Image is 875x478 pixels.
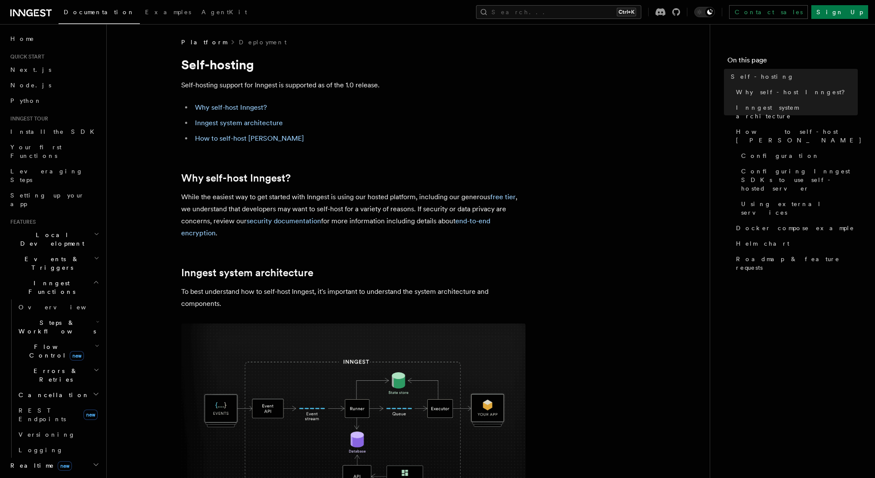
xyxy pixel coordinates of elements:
[7,219,36,225] span: Features
[811,5,868,19] a: Sign Up
[7,299,101,458] div: Inngest Functions
[736,103,858,120] span: Inngest system architecture
[7,188,101,212] a: Setting up your app
[181,79,526,91] p: Self-hosting support for Inngest is supported as of the 1.0 release.
[10,128,99,135] span: Install the SDK
[7,461,72,470] span: Realtime
[181,267,313,279] a: Inngest system architecture
[733,251,858,275] a: Roadmap & feature requests
[617,8,636,16] kbd: Ctrl+K
[15,315,101,339] button: Steps & Workflows
[15,427,101,442] a: Versioning
[7,139,101,163] a: Your first Functions
[7,53,44,60] span: Quick start
[10,97,42,104] span: Python
[19,304,107,311] span: Overview
[181,286,526,310] p: To best understand how to self-host Inngest, it's important to understand the system architecture...
[64,9,135,15] span: Documentation
[10,34,34,43] span: Home
[731,72,794,81] span: Self-hosting
[7,77,101,93] a: Node.js
[736,255,858,272] span: Roadmap & feature requests
[195,134,304,142] a: How to self-host [PERSON_NAME]
[15,403,101,427] a: REST Endpointsnew
[15,318,96,336] span: Steps & Workflows
[7,62,101,77] a: Next.js
[58,461,72,471] span: new
[19,407,66,422] span: REST Endpoints
[195,119,283,127] a: Inngest system architecture
[733,100,858,124] a: Inngest system architecture
[196,3,252,23] a: AgentKit
[15,391,90,399] span: Cancellation
[59,3,140,24] a: Documentation
[7,231,94,248] span: Local Development
[15,339,101,363] button: Flow Controlnew
[738,163,858,196] a: Configuring Inngest SDKs to use self-hosted server
[733,236,858,251] a: Helm chart
[15,342,95,360] span: Flow Control
[83,410,98,420] span: new
[727,55,858,69] h4: On this page
[7,227,101,251] button: Local Development
[181,172,291,184] a: Why self-host Inngest?
[7,163,101,188] a: Leveraging Steps
[738,148,858,163] a: Configuration
[7,279,93,296] span: Inngest Functions
[7,31,101,46] a: Home
[741,167,858,193] span: Configuring Inngest SDKs to use self-hosted server
[140,3,196,23] a: Examples
[694,7,715,17] button: Toggle dark mode
[7,255,94,272] span: Events & Triggers
[476,5,641,19] button: Search...Ctrl+K
[727,69,858,84] a: Self-hosting
[181,57,526,72] h1: Self-hosting
[7,251,101,275] button: Events & Triggers
[15,442,101,458] a: Logging
[19,447,63,453] span: Logging
[741,151,819,160] span: Configuration
[10,168,83,183] span: Leveraging Steps
[736,239,789,248] span: Helm chart
[10,66,51,73] span: Next.js
[10,144,62,159] span: Your first Functions
[70,351,84,361] span: new
[10,82,51,89] span: Node.js
[181,191,526,239] p: While the easiest way to get started with Inngest is using our hosted platform, including our gen...
[741,200,858,217] span: Using external services
[145,9,191,15] span: Examples
[10,192,84,207] span: Setting up your app
[15,363,101,387] button: Errors & Retries
[733,220,858,236] a: Docker compose example
[7,275,101,299] button: Inngest Functions
[19,431,75,438] span: Versioning
[738,196,858,220] a: Using external services
[736,88,851,96] span: Why self-host Inngest?
[195,103,267,111] a: Why self-host Inngest?
[201,9,247,15] span: AgentKit
[15,387,101,403] button: Cancellation
[733,84,858,100] a: Why self-host Inngest?
[239,38,287,46] a: Deployment
[15,367,93,384] span: Errors & Retries
[736,127,862,145] span: How to self-host [PERSON_NAME]
[7,458,101,473] button: Realtimenew
[7,93,101,108] a: Python
[729,5,808,19] a: Contact sales
[247,217,321,225] a: security documentation
[490,193,516,201] a: free tier
[181,38,227,46] span: Platform
[736,224,854,232] span: Docker compose example
[7,124,101,139] a: Install the SDK
[7,115,48,122] span: Inngest tour
[733,124,858,148] a: How to self-host [PERSON_NAME]
[15,299,101,315] a: Overview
